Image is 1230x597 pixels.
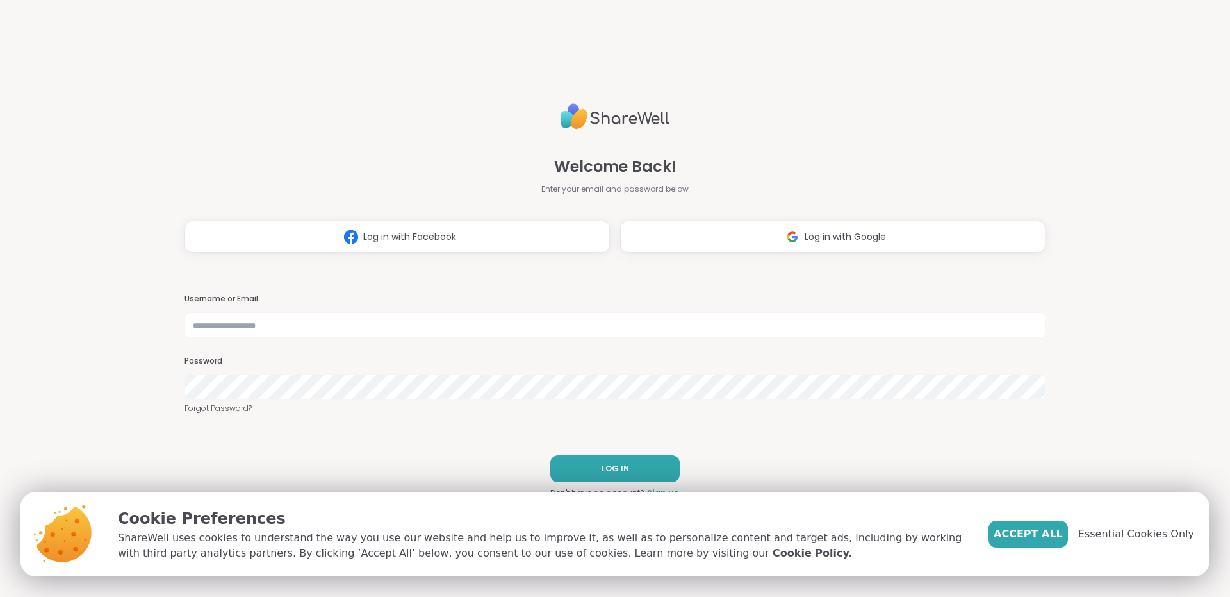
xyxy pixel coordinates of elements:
p: Cookie Preferences [118,507,968,530]
span: LOG IN [602,463,629,475]
a: Cookie Policy. [773,546,852,561]
span: Welcome Back! [554,155,676,178]
a: Forgot Password? [184,403,1045,414]
img: ShareWell Logomark [780,225,805,249]
span: Essential Cookies Only [1078,526,1194,542]
span: Don't have an account? [550,487,644,499]
button: LOG IN [550,455,680,482]
button: Log in with Google [620,221,1045,253]
button: Log in with Facebook [184,221,610,253]
span: Log in with Google [805,230,886,244]
a: Sign up [647,487,680,499]
p: ShareWell uses cookies to understand the way you use our website and help us to improve it, as we... [118,530,968,561]
span: Accept All [994,526,1063,542]
span: Enter your email and password below [541,183,689,195]
h3: Password [184,356,1045,367]
span: Log in with Facebook [363,230,456,244]
button: Accept All [988,521,1068,548]
img: ShareWell Logo [561,98,669,135]
img: ShareWell Logomark [339,225,363,249]
h3: Username or Email [184,294,1045,305]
